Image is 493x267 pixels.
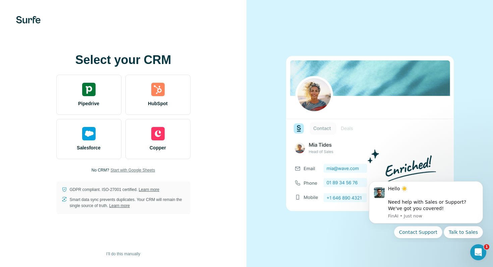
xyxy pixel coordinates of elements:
[70,197,185,209] p: Smart data sync prevents duplicates. Your CRM will remain the single source of truth.
[102,249,145,259] button: I’ll do this manually
[139,187,159,192] a: Learn more
[148,100,167,107] span: HubSpot
[70,187,159,193] p: GDPR compliant. ISO-27001 certified.
[106,251,140,257] span: I’ll do this manually
[110,167,155,173] button: Start with Google Sheets
[16,16,41,23] img: Surfe's logo
[92,167,109,173] p: No CRM?
[150,144,166,151] span: Copper
[151,127,165,140] img: copper's logo
[56,53,190,67] h1: Select your CRM
[286,56,454,211] img: none image
[78,100,99,107] span: Pipedrive
[109,203,130,208] a: Learn more
[82,127,96,140] img: salesforce's logo
[82,83,96,96] img: pipedrive's logo
[359,175,493,242] iframe: Intercom notifications message
[151,83,165,96] img: hubspot's logo
[484,244,489,250] span: 1
[470,244,486,260] iframe: Intercom live chat
[77,144,101,151] span: Salesforce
